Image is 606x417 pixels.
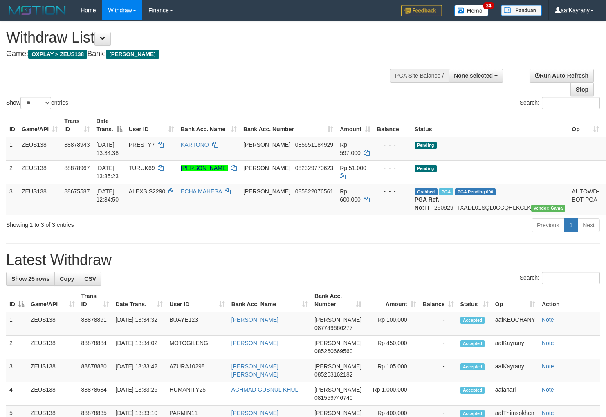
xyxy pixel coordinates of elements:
td: 88878891 [78,312,112,336]
a: KARTONO [181,141,209,148]
a: Next [577,218,600,232]
td: aafanarl [492,382,539,406]
th: Balance [374,114,411,137]
span: [PERSON_NAME] [243,165,290,171]
b: PGA Ref. No: [415,196,439,211]
span: Pending [415,142,437,149]
td: aafKayrany [492,359,539,382]
span: Copy 085651184929 to clipboard [295,141,333,148]
th: Op: activate to sort column ascending [492,289,539,312]
td: ZEUS138 [27,359,78,382]
span: 88878967 [64,165,90,171]
td: [DATE] 13:33:26 [112,382,166,406]
td: - [420,336,457,359]
td: MOTOGILENG [166,336,228,359]
a: Stop [570,83,594,96]
td: Rp 105,000 [365,359,420,382]
h1: Latest Withdraw [6,252,600,268]
span: Copy 085822076561 to clipboard [295,188,333,195]
span: Copy 087749666277 to clipboard [314,325,352,331]
a: Previous [532,218,564,232]
th: Op: activate to sort column ascending [568,114,602,137]
span: Accepted [460,363,485,370]
td: HUMANITY25 [166,382,228,406]
td: TF_250929_TXADL01SQL0CCQHLKCLK [411,184,569,215]
span: Accepted [460,317,485,324]
a: [PERSON_NAME] [231,340,278,346]
label: Show entries [6,97,68,109]
td: 4 [6,382,27,406]
td: - [420,312,457,336]
td: - [420,359,457,382]
h1: Withdraw List [6,29,396,46]
td: ZEUS138 [27,312,78,336]
span: Grabbed [415,188,438,195]
td: Rp 450,000 [365,336,420,359]
span: [PERSON_NAME] [314,316,361,323]
select: Showentries [20,97,51,109]
th: Bank Acc. Number: activate to sort column ascending [240,114,337,137]
div: - - - [377,164,408,172]
a: [PERSON_NAME] [181,165,228,171]
th: Bank Acc. Number: activate to sort column ascending [311,289,365,312]
a: [PERSON_NAME] [PERSON_NAME] [231,363,278,378]
a: Note [542,340,554,346]
span: OXPLAY > ZEUS138 [28,50,87,59]
td: BUAYE123 [166,312,228,336]
span: PRESTY7 [129,141,155,148]
a: Note [542,363,554,370]
span: Accepted [460,410,485,417]
div: - - - [377,187,408,195]
span: [PERSON_NAME] [314,386,361,393]
span: [DATE] 13:34:38 [96,141,119,156]
div: - - - [377,141,408,149]
h4: Game: Bank: [6,50,396,58]
span: 34 [483,2,494,9]
a: Run Auto-Refresh [530,69,594,83]
td: [DATE] 13:33:42 [112,359,166,382]
td: ZEUS138 [18,137,61,161]
button: None selected [449,69,503,83]
th: Action [539,289,600,312]
span: ALEXSIS2290 [129,188,166,195]
span: 88878943 [64,141,90,148]
span: [PERSON_NAME] [243,141,290,148]
div: Showing 1 to 3 of 3 entries [6,217,247,229]
td: [DATE] 13:34:02 [112,336,166,359]
img: MOTION_logo.png [6,4,68,16]
td: ZEUS138 [27,382,78,406]
td: AZURA10298 [166,359,228,382]
td: ZEUS138 [18,184,61,215]
td: 3 [6,359,27,382]
td: Rp 1,000,000 [365,382,420,406]
th: Status: activate to sort column ascending [457,289,492,312]
a: Note [542,386,554,393]
span: Show 25 rows [11,276,49,282]
span: None selected [454,72,493,79]
td: 2 [6,160,18,184]
th: Amount: activate to sort column ascending [337,114,374,137]
a: CSV [79,272,101,286]
span: Marked by aafpengsreynich [439,188,453,195]
th: Trans ID: activate to sort column ascending [78,289,112,312]
a: Copy [54,272,79,286]
img: Feedback.jpg [401,5,442,16]
span: CSV [84,276,96,282]
th: Status [411,114,569,137]
span: Copy 085260669560 to clipboard [314,348,352,354]
td: 1 [6,312,27,336]
a: ACHMAD GUSNUL KHUL [231,386,299,393]
span: TURUK69 [129,165,155,171]
span: [PERSON_NAME] [314,410,361,416]
a: Note [542,410,554,416]
span: 88675587 [64,188,90,195]
td: Rp 100,000 [365,312,420,336]
span: [DATE] 12:34:50 [96,188,119,203]
span: Rp 51.000 [340,165,366,171]
td: 88878880 [78,359,112,382]
td: ZEUS138 [18,160,61,184]
span: Copy 082329770623 to clipboard [295,165,333,171]
span: [PERSON_NAME] [106,50,159,59]
label: Search: [520,97,600,109]
th: Bank Acc. Name: activate to sort column ascending [228,289,311,312]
